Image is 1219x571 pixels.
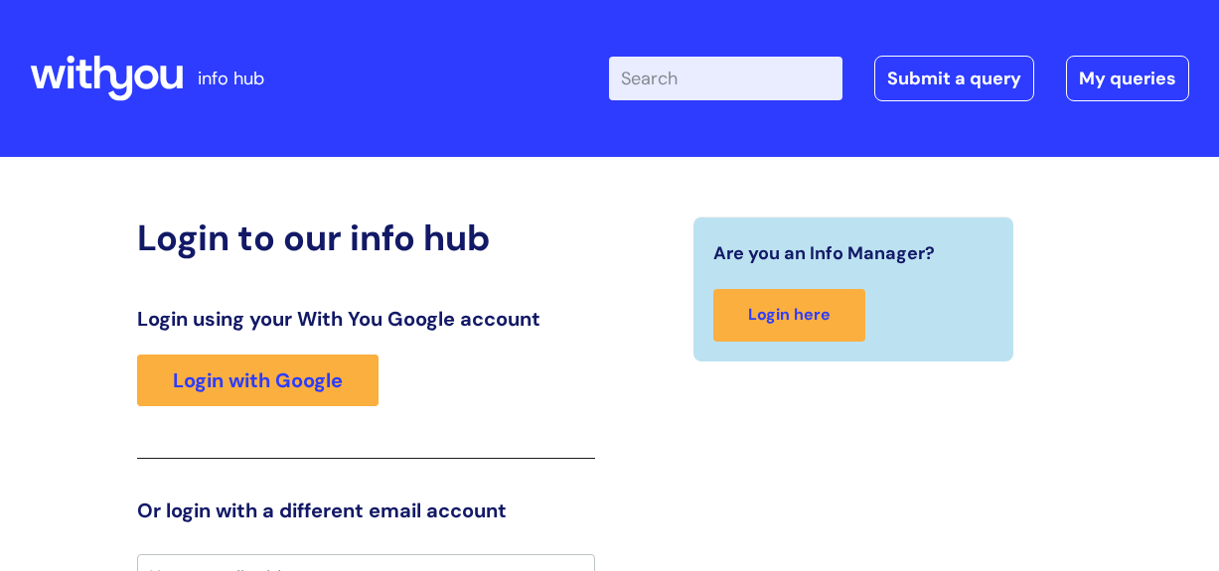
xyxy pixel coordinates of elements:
[137,355,379,406] a: Login with Google
[137,499,594,522] h3: Or login with a different email account
[1066,56,1189,101] a: My queries
[874,56,1034,101] a: Submit a query
[713,289,865,342] a: Login here
[137,307,594,331] h3: Login using your With You Google account
[713,237,935,269] span: Are you an Info Manager?
[137,216,594,259] h2: Login to our info hub
[609,57,842,100] input: Search
[198,63,264,94] p: info hub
